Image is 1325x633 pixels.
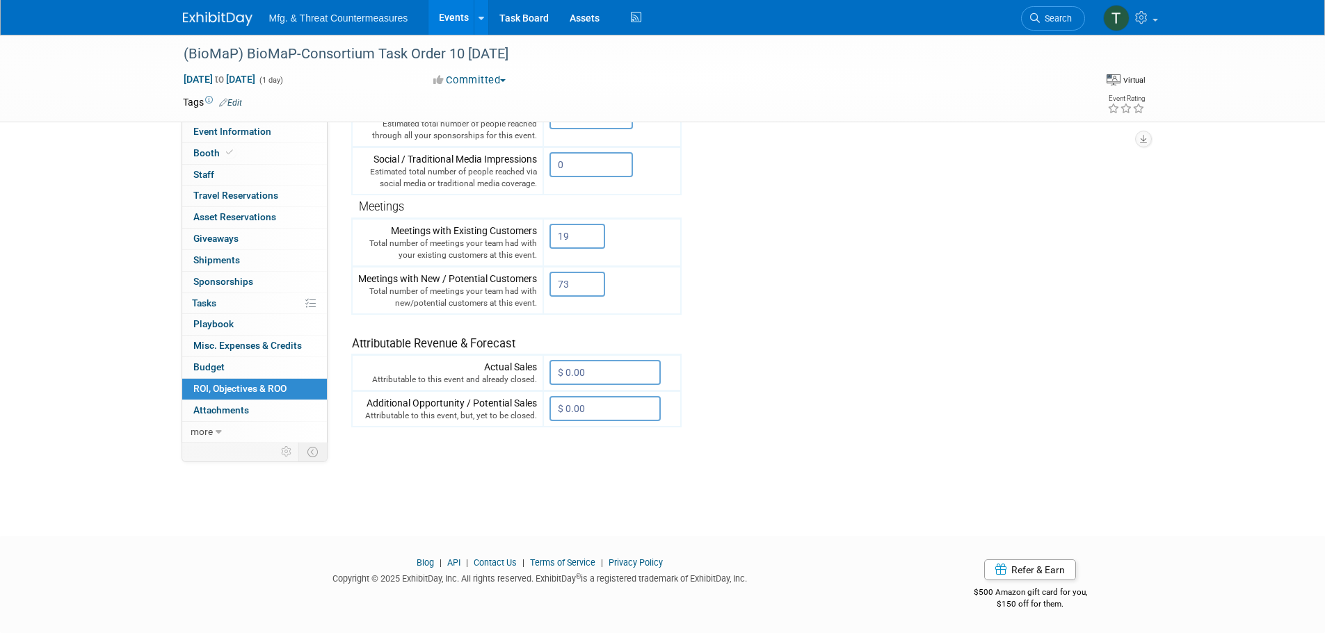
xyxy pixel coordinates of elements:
a: more [182,422,327,443]
a: ROI, Objectives & ROO [182,379,327,400]
div: (BioMaP) BioMaP-Consortium Task Order 10 [DATE] [179,42,1064,67]
span: Budget [193,361,225,372]
a: Sponsorships [182,272,327,293]
a: Blog [417,557,434,568]
div: $500 Amazon gift card for you, [918,577,1143,609]
div: Event Format [1107,72,1146,86]
span: [DATE] [DATE] [183,73,256,85]
button: Committed [428,73,511,88]
div: Meetings with New / Potential Customers [358,272,537,309]
span: Misc. Expenses & Credits [193,340,302,351]
a: API [447,557,460,568]
span: Asset Reservations [193,211,276,222]
span: Sponsorships [193,276,253,287]
div: Event Rating [1107,95,1145,102]
div: Estimated total number of people reached via social media or traditional media coverage. [358,166,537,190]
a: Booth [182,143,327,164]
span: Tasks [192,297,216,309]
a: Staff [182,165,327,186]
span: Shipments [193,254,240,265]
span: to [213,74,226,85]
span: Staff [193,169,214,180]
div: Total number of meetings your team had with new/potential customers at this event. [358,286,537,309]
div: Actual Sales [358,360,537,386]
sup: ® [576,573,581,580]
span: (1 day) [258,76,283,85]
span: ROI, Objectives & ROO [193,383,287,394]
img: ExhibitDay [183,12,252,26]
div: Estimated total number of people reached through all your sponsorships for this event. [358,118,537,142]
div: Copyright © 2025 ExhibitDay, Inc. All rights reserved. ExhibitDay is a registered trademark of Ex... [183,569,898,585]
div: Meetings with Existing Customers [358,224,537,261]
span: Mfg. & Threat Countermeasures [269,13,408,24]
td: Toggle Event Tabs [298,443,327,461]
div: Social / Traditional Media Impressions [358,152,537,190]
img: Tyler Bulin [1103,5,1130,31]
a: Refer & Earn [984,559,1076,580]
div: Sponsorship Impressions [358,104,537,142]
span: | [597,557,607,568]
span: Attachments [193,404,249,416]
a: Edit [219,98,242,108]
a: Search [1021,6,1085,31]
a: Contact Us [474,557,517,568]
a: Travel Reservations [182,186,327,206]
span: more [191,426,213,437]
a: Shipments [182,250,327,271]
span: | [463,557,472,568]
span: Meetings [359,200,404,213]
span: Event Information [193,126,271,137]
div: Attributable to this event, but, yet to be closed. [358,410,537,422]
div: Additional Opportunity / Potential Sales [358,396,537,422]
div: Event Format [1003,72,1146,93]
div: Virtual [1123,75,1146,85]
span: Search [1040,13,1072,24]
span: Booth [193,147,236,158]
a: Budget [182,357,327,378]
span: | [436,557,445,568]
div: $150 off for them. [918,598,1143,610]
a: Tasks [182,293,327,314]
a: Playbook [182,314,327,335]
span: Playbook [193,318,234,329]
td: Personalize Event Tab Strip [275,443,299,461]
div: Attributable to this event and already closed. [358,374,537,386]
a: Giveaways [182,229,327,249]
a: Terms of Service [530,557,595,568]
td: Tags [183,95,242,109]
span: Giveaways [193,233,239,244]
img: Format-Virtual.png [1107,74,1121,85]
a: Misc. Expenses & Credits [182,336,327,356]
div: Attributable Revenue & Forecast [352,318,674,352]
a: Event Information [182,122,327,142]
a: Asset Reservations [182,207,327,228]
span: Travel Reservations [193,190,278,201]
a: Attachments [182,400,327,421]
div: Total number of meetings your team had with your existing customers at this event. [358,238,537,261]
i: Booth reservation complete [226,149,233,156]
span: | [519,557,528,568]
a: Privacy Policy [609,557,663,568]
